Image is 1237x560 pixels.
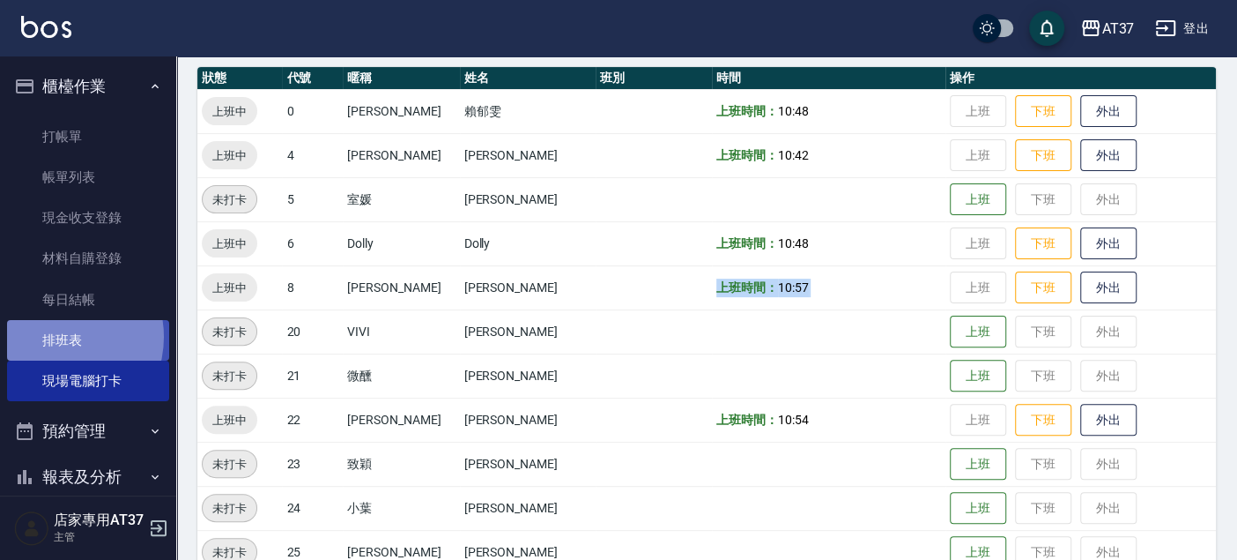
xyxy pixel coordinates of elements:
td: 8 [282,265,343,310]
button: 外出 [1080,228,1137,260]
b: 上班時間： [716,236,778,250]
th: 姓名 [460,67,596,90]
span: 未打卡 [203,499,256,518]
b: 上班時間： [716,413,778,427]
a: 排班表 [7,320,169,361]
button: 外出 [1080,272,1137,304]
a: 帳單列表 [7,157,169,198]
button: 上班 [950,183,1006,216]
td: [PERSON_NAME] [460,310,596,354]
td: 5 [282,177,343,221]
a: 打帳單 [7,116,169,157]
td: 21 [282,354,343,398]
td: 0 [282,89,343,133]
button: 報表及分析 [7,454,169,500]
button: 預約管理 [7,408,169,454]
a: 現場電腦打卡 [7,361,169,401]
span: 上班中 [202,102,257,121]
button: save [1029,11,1064,46]
button: 上班 [950,360,1006,392]
td: 賴郁雯 [460,89,596,133]
td: [PERSON_NAME] [343,89,459,133]
span: 10:57 [778,280,809,295]
a: 材料自購登錄 [7,238,169,279]
button: 外出 [1080,404,1137,437]
td: VIVI [343,310,459,354]
td: [PERSON_NAME] [460,442,596,486]
th: 班別 [596,67,712,90]
th: 狀態 [197,67,282,90]
td: 6 [282,221,343,265]
span: 上班中 [202,411,257,429]
td: [PERSON_NAME] [460,177,596,221]
span: 上班中 [202,279,257,297]
b: 上班時間： [716,104,778,118]
button: 上班 [950,448,1006,481]
td: Dolly [460,221,596,265]
th: 暱稱 [343,67,459,90]
th: 操作 [945,67,1216,90]
button: 外出 [1080,95,1137,128]
b: 上班時間： [716,148,778,162]
td: [PERSON_NAME] [343,265,459,310]
button: 下班 [1015,404,1071,437]
button: 下班 [1015,228,1071,260]
button: 下班 [1015,272,1071,304]
td: 24 [282,486,343,530]
button: 下班 [1015,139,1071,172]
td: 4 [282,133,343,177]
td: 22 [282,398,343,442]
th: 代號 [282,67,343,90]
span: 上班中 [202,146,257,165]
h5: 店家專用AT37 [54,511,144,529]
td: 致穎 [343,442,459,486]
img: Person [14,511,49,546]
td: [PERSON_NAME] [343,398,459,442]
td: 室媛 [343,177,459,221]
button: 櫃檯作業 [7,63,169,109]
span: 上班中 [202,235,257,253]
span: 未打卡 [203,323,256,341]
div: AT37 [1101,18,1134,40]
span: 未打卡 [203,455,256,474]
td: [PERSON_NAME] [460,398,596,442]
button: 上班 [950,316,1006,348]
span: 10:54 [778,413,809,427]
a: 每日結帳 [7,280,169,320]
button: AT37 [1073,11,1141,47]
td: 23 [282,442,343,486]
td: [PERSON_NAME] [460,133,596,177]
button: 外出 [1080,139,1137,172]
span: 未打卡 [203,190,256,209]
span: 10:48 [778,104,809,118]
button: 下班 [1015,95,1071,128]
th: 時間 [712,67,945,90]
span: 10:48 [778,236,809,250]
span: 10:42 [778,148,809,162]
td: [PERSON_NAME] [460,354,596,398]
img: Logo [21,16,71,38]
td: [PERSON_NAME] [343,133,459,177]
td: [PERSON_NAME] [460,265,596,310]
button: 上班 [950,492,1006,525]
td: Dolly [343,221,459,265]
b: 上班時間： [716,280,778,295]
td: [PERSON_NAME] [460,486,596,530]
td: 小葉 [343,486,459,530]
td: 微醺 [343,354,459,398]
a: 現金收支登錄 [7,198,169,238]
button: 登出 [1148,12,1216,45]
p: 主管 [54,529,144,545]
span: 未打卡 [203,367,256,385]
td: 20 [282,310,343,354]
